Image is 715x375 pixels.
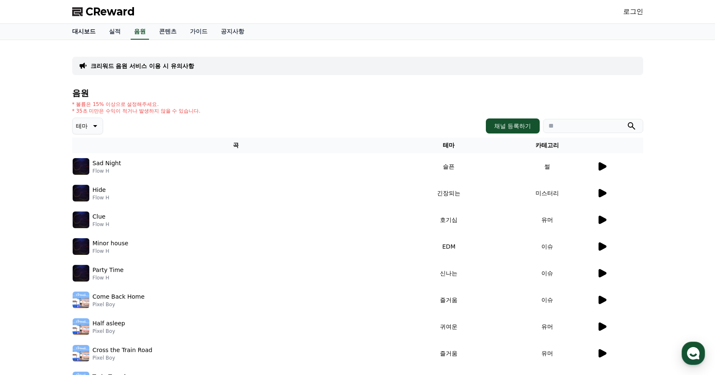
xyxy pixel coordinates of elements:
[131,24,149,40] a: 음원
[498,206,596,233] td: 유머
[73,318,89,335] img: music
[93,328,125,335] p: Pixel Boy
[93,194,109,201] p: Flow H
[91,62,194,70] a: 크리워드 음원 서비스 이용 시 유의사항
[66,24,102,40] a: 대시보드
[400,313,498,340] td: 귀여운
[73,185,89,201] img: music
[73,158,89,175] img: music
[93,266,124,274] p: Party Time
[498,138,596,153] th: 카테고리
[102,24,127,40] a: 실적
[400,153,498,180] td: 슬픈
[623,7,643,17] a: 로그인
[498,287,596,313] td: 이슈
[3,264,55,285] a: 홈
[93,159,121,168] p: Sad Night
[400,260,498,287] td: 신나는
[93,168,121,174] p: Flow H
[498,153,596,180] td: 썰
[214,24,251,40] a: 공지사항
[26,277,31,284] span: 홈
[73,211,89,228] img: music
[498,233,596,260] td: 이슈
[498,260,596,287] td: 이슈
[72,118,103,134] button: 테마
[72,5,135,18] a: CReward
[400,287,498,313] td: 즐거움
[72,138,400,153] th: 곡
[72,101,201,108] p: * 볼륨은 15% 이상으로 설정해주세요.
[93,301,145,308] p: Pixel Boy
[72,108,201,114] p: * 35초 미만은 수익이 적거나 발생하지 않을 수 있습니다.
[93,346,152,355] p: Cross the Train Road
[55,264,108,285] a: 대화
[93,248,129,254] p: Flow H
[93,319,125,328] p: Half asleep
[86,5,135,18] span: CReward
[93,239,129,248] p: Minor house
[93,212,106,221] p: Clue
[498,340,596,367] td: 유머
[73,238,89,255] img: music
[400,340,498,367] td: 즐거움
[486,118,539,133] button: 채널 등록하기
[400,233,498,260] td: EDM
[93,186,106,194] p: Hide
[400,138,498,153] th: 테마
[400,206,498,233] td: 호기심
[93,355,152,361] p: Pixel Boy
[108,264,160,285] a: 설정
[73,265,89,282] img: music
[73,292,89,308] img: music
[73,345,89,362] img: music
[93,221,109,228] p: Flow H
[72,88,643,98] h4: 음원
[152,24,183,40] a: 콘텐츠
[498,180,596,206] td: 미스터리
[93,292,145,301] p: Come Back Home
[129,277,139,284] span: 설정
[93,274,124,281] p: Flow H
[76,120,88,132] p: 테마
[400,180,498,206] td: 긴장되는
[183,24,214,40] a: 가이드
[498,313,596,340] td: 유머
[76,277,86,284] span: 대화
